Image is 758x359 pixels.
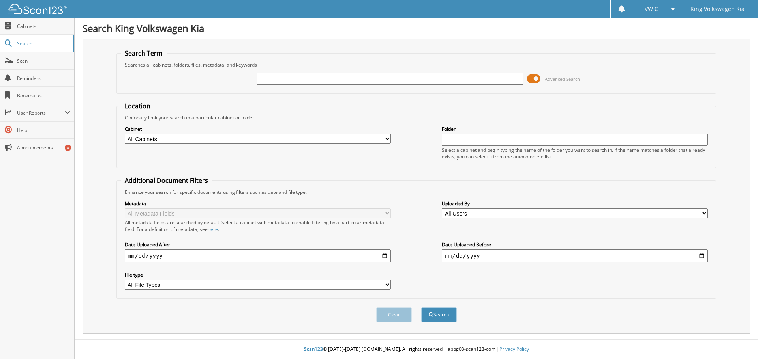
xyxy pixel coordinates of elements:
input: end [442,249,708,262]
span: User Reports [17,110,65,116]
legend: Additional Document Filters [121,176,212,185]
a: Privacy Policy [499,346,529,352]
span: Announcements [17,144,70,151]
div: Searches all cabinets, folders, files, metadata, and keywords [121,61,712,68]
img: scan123-logo-white.svg [8,4,67,14]
div: All metadata fields are searched by default. Select a cabinet with metadata to enable filtering b... [125,219,391,233]
label: Metadata [125,200,391,207]
label: Date Uploaded Before [442,241,708,248]
span: Scan123 [304,346,323,352]
label: File type [125,272,391,278]
span: King Volkswagen Kia [690,7,745,11]
button: Clear [376,307,412,322]
label: Folder [442,126,708,132]
input: start [125,249,391,262]
span: Reminders [17,75,70,82]
a: here [208,226,218,233]
div: 4 [65,145,71,151]
label: Uploaded By [442,200,708,207]
span: Cabinets [17,23,70,30]
span: Bookmarks [17,92,70,99]
button: Search [421,307,457,322]
legend: Search Term [121,49,167,58]
h1: Search King Volkswagen Kia [83,22,750,35]
div: © [DATE]-[DATE] [DOMAIN_NAME]. All rights reserved | appg03-scan123-com | [75,340,758,359]
div: Enhance your search for specific documents using filters such as date and file type. [121,189,712,195]
legend: Location [121,102,154,110]
div: Optionally limit your search to a particular cabinet or folder [121,114,712,121]
label: Date Uploaded After [125,241,391,248]
span: Scan [17,58,70,64]
div: Select a cabinet and begin typing the name of the folder you want to search in. If the name match... [442,147,708,160]
label: Cabinet [125,126,391,132]
span: Help [17,127,70,134]
span: Advanced Search [545,76,580,82]
span: Search [17,40,69,47]
span: VW C. [645,7,660,11]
